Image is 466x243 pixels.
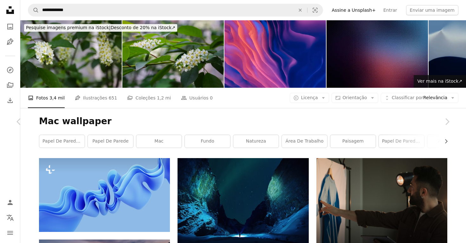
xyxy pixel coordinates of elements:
[4,196,16,209] a: Entrar / Cadastrar-se
[20,20,122,88] img: Closeup da filial do Azereiro
[343,95,367,100] span: Orientação
[224,20,326,88] img: fundo ondulado holográfico 3D abstrato
[293,4,307,16] button: Limpar
[332,93,378,103] button: Orientação
[28,4,39,16] button: Pesquise na Unsplash
[379,135,424,148] a: papel de parede da área de trabalho
[307,4,323,16] button: Pesquisa visual
[136,135,182,148] a: Mac
[392,95,423,100] span: Classificar por
[392,95,447,101] span: Relevância
[282,135,327,148] a: área de trabalho
[178,199,308,205] a: northern lights
[301,95,318,100] span: Licença
[26,25,111,30] span: Pesquise imagens premium na iStock |
[414,75,466,88] a: Ver mais na iStock↗
[127,88,171,108] a: Coleções 1,2 mi
[330,135,376,148] a: paisagem
[39,135,85,148] a: papel de parede macbook
[26,25,175,30] span: Desconto de 20% na iStock ↗
[4,211,16,224] button: Idioma
[20,20,181,35] a: Pesquise imagens premium na iStock|Desconto de 20% na iStock↗
[328,5,380,15] a: Assine a Unsplash+
[4,64,16,76] a: Explorar
[381,93,458,103] button: Classificar porRelevância
[210,94,213,101] span: 0
[185,135,230,148] a: fundo
[39,116,447,127] h1: Mac wallpaper
[4,35,16,48] a: Ilustrações
[4,79,16,92] a: Coleções
[417,79,462,84] span: Ver mais na iStock ↗
[379,5,401,15] a: Entrar
[428,91,466,152] a: Próximo
[88,135,133,148] a: papel de parede
[4,227,16,239] button: Menu
[327,20,428,88] img: Fibra de carbono com reflexos de luz e brilhos
[122,20,224,88] img: Closeup da filial do Azereiro
[181,88,213,108] a: Usuários 0
[109,94,117,101] span: 651
[39,158,170,232] img: renderização 3d, fundo azul moderno abstrato, macro de fitas dobradas, papel de parede de moda co...
[28,4,323,16] form: Pesquise conteúdo visual em todo o site
[39,192,170,198] a: renderização 3d, fundo azul moderno abstrato, macro de fitas dobradas, papel de parede de moda co...
[233,135,279,148] a: natureza
[290,93,329,103] button: Licença
[75,88,117,108] a: Ilustrações 651
[406,5,458,15] button: Enviar uma imagem
[157,94,171,101] span: 1,2 mi
[4,20,16,33] a: Fotos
